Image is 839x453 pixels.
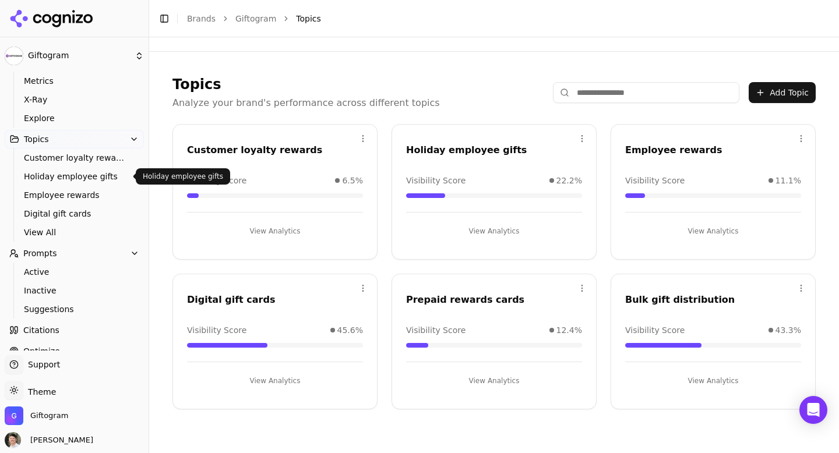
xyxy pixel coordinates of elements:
[24,189,125,201] span: Employee rewards
[235,13,276,24] a: Giftogram
[625,143,801,157] div: Employee rewards
[187,324,246,336] span: Visibility Score
[19,110,130,126] a: Explore
[28,51,130,61] span: Giftogram
[187,222,363,240] button: View Analytics
[24,112,125,124] span: Explore
[187,293,363,307] div: Digital gift cards
[19,91,130,108] a: X-Ray
[19,206,130,222] a: Digital gift cards
[625,293,801,307] div: Bulk gift distribution
[5,432,21,448] img: Jeff Gray
[24,75,125,87] span: Metrics
[19,150,130,166] a: Customer loyalty rewards
[24,303,125,315] span: Suggestions
[24,133,49,145] span: Topics
[24,208,125,220] span: Digital gift cards
[556,175,582,186] span: 22.2%
[19,73,130,89] a: Metrics
[625,371,801,390] button: View Analytics
[5,432,93,448] button: Open user button
[5,130,144,148] button: Topics
[23,247,57,259] span: Prompts
[24,152,125,164] span: Customer loyalty rewards
[23,345,60,357] span: Optimize
[5,406,23,425] img: Giftogram
[5,342,144,360] a: Optimize
[187,13,806,24] nav: breadcrumb
[556,324,582,336] span: 12.4%
[625,324,685,336] span: Visibility Score
[19,282,130,299] a: Inactive
[143,172,223,181] p: Holiday employee gifts
[30,410,68,421] span: Giftogram
[406,143,582,157] div: Holiday employee gifts
[775,175,801,186] span: 11.1%
[24,171,125,182] span: Holiday employee gifts
[406,175,466,186] span: Visibility Score
[24,285,125,296] span: Inactive
[172,75,440,94] h1: Topics
[406,222,582,240] button: View Analytics
[19,168,130,185] a: Holiday employee gifts
[19,224,130,240] a: View All
[406,324,466,336] span: Visibility Score
[187,14,216,23] a: Brands
[5,47,23,65] img: Giftogram
[625,222,801,240] button: View Analytics
[23,387,56,397] span: Theme
[337,324,363,336] span: 45.6%
[187,371,363,390] button: View Analytics
[23,324,59,336] span: Citations
[5,321,144,339] a: Citations
[19,301,130,317] a: Suggestions
[24,94,125,105] span: X-Ray
[5,406,68,425] button: Open organization switcher
[342,175,363,186] span: 6.5%
[775,324,801,336] span: 43.3%
[26,435,93,445] span: [PERSON_NAME]
[19,264,130,280] a: Active
[749,82,816,103] button: Add Topic
[406,371,582,390] button: View Analytics
[187,143,363,157] div: Customer loyalty rewards
[19,187,130,203] a: Employee rewards
[24,266,125,278] span: Active
[799,396,827,424] div: Open Intercom Messenger
[406,293,582,307] div: Prepaid rewards cards
[296,13,321,24] span: Topics
[5,244,144,263] button: Prompts
[23,359,60,370] span: Support
[625,175,685,186] span: Visibility Score
[172,96,440,110] p: Analyze your brand's performance across different topics
[24,226,125,238] span: View All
